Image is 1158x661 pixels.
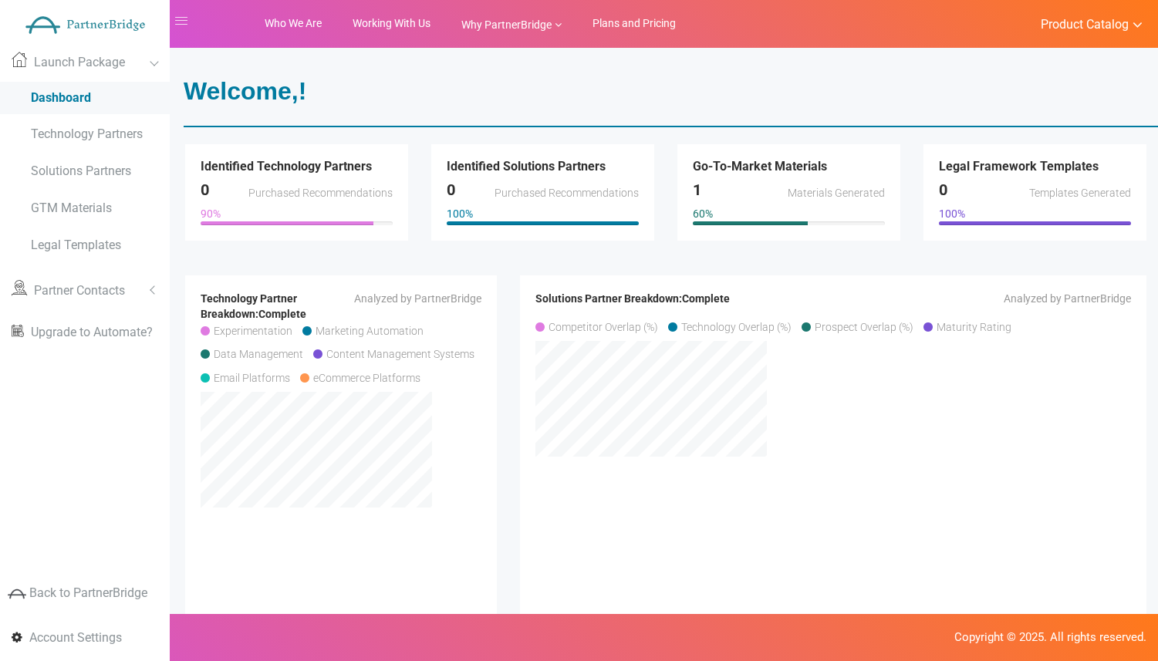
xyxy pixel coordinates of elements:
img: greyIcon.png [8,585,26,603]
span: Purchased Recommendations [495,187,639,199]
span: Templates Generated [1029,187,1131,199]
h5: Content Management Systems [313,345,474,360]
span: Partner Contacts [34,283,125,298]
h5: Identified Solutions Partners [447,160,639,174]
span: Upgrade to Automate? [31,325,153,339]
h5: eCommerce Platforms [300,369,420,384]
h5: Email Platforms [201,369,290,384]
span: Dashboard [31,90,91,105]
span: Solutions Partners [31,164,131,178]
h5: Data Management [201,345,303,360]
span: 0 [939,180,947,199]
h5: Legal Framework Templates [939,160,1131,174]
b: Technology Partner Breakdown: Complete [201,292,306,320]
span: 1 [693,180,701,199]
span: GTM Materials [31,201,112,215]
span: Account Settings [29,630,122,645]
h5: Go-To-Market Materials [693,160,885,174]
span: 100% [939,207,965,220]
b: Solutions Partner Breakdown: Complete [535,292,730,305]
p: Analyzed by PartnerBridge [353,291,481,306]
span: Materials Generated [788,187,885,199]
strong: Welcome, ! [184,77,306,105]
span: 90% [201,207,221,220]
h5: Technology Overlap (%) [668,318,792,333]
p: Analyzed by PartnerBridge [845,291,1131,306]
p: Copyright © 2025. All rights reserved. [12,629,1146,646]
span: Product Catalog [1041,17,1129,32]
span: Technology Partners [31,126,143,141]
span: 60% [693,207,713,220]
h5: Experimentation [201,322,292,337]
h5: Marketing Automation [302,322,424,337]
span: 0 [447,180,455,199]
h5: Competitor Overlap (%) [535,318,658,333]
span: 100% [447,207,473,220]
span: Legal Templates [31,238,121,252]
h5: Prospect Overlap (%) [802,318,913,333]
a: Product Catalog [1024,13,1143,34]
h5: Maturity Rating [923,318,1011,333]
span: Launch Package [34,55,125,69]
span: Purchased Recommendations [248,187,393,199]
span: 0 [201,180,209,199]
h5: Identified Technology Partners [201,160,393,174]
span: Back to PartnerBridge [29,585,147,600]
